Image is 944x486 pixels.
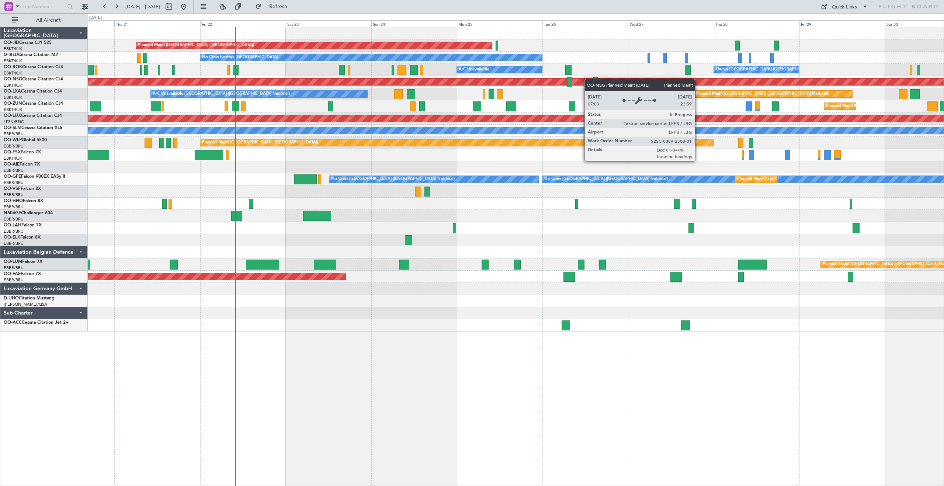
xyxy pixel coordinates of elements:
div: No Crew [GEOGRAPHIC_DATA] ([GEOGRAPHIC_DATA] National) [331,174,455,185]
a: EBKT/KJK [4,107,22,112]
span: OO-LUM [4,260,22,264]
div: Thu 28 [714,20,799,27]
a: EBKT/KJK [4,156,22,161]
div: Sat 23 [286,20,371,27]
a: EBBR/BRU [4,131,24,137]
span: OO-FSX [4,150,21,155]
a: OO-GPEFalcon 900EX EASy II [4,174,65,179]
span: D-IBLU [4,53,18,57]
div: Planned Maint [GEOGRAPHIC_DATA] ([GEOGRAPHIC_DATA]) [138,40,254,51]
div: Quick Links [832,4,857,11]
a: LFSN/ENC [4,119,24,125]
span: All Aircraft [19,18,78,23]
a: OO-FSXFalcon 7X [4,150,41,155]
a: OO-ACCCessna Citation Jet 2+ [4,320,69,325]
a: EBKT/KJK [4,95,22,100]
span: OO-ACC [4,320,22,325]
a: OO-ZUNCessna Citation CJ4 [4,101,63,106]
div: Planned Maint [GEOGRAPHIC_DATA] ([GEOGRAPHIC_DATA] National) [737,174,871,185]
span: OO-LAH [4,223,21,228]
a: EBKT/KJK [4,70,22,76]
a: EBBR/BRU [4,192,24,198]
div: Sun 24 [371,20,457,27]
a: N604GFChallenger 604 [4,211,53,215]
a: EBKT/KJK [4,58,22,64]
span: OO-ROK [4,65,22,69]
a: OO-LAHFalcon 7X [4,223,42,228]
span: D-IJHO [4,296,19,301]
span: OO-VSF [4,187,21,191]
span: OO-LUX [4,114,21,118]
div: No Crew Kortrijk-[GEOGRAPHIC_DATA] [202,52,278,63]
a: EBBR/BRU [4,277,24,283]
a: OO-FAEFalcon 7X [4,272,41,276]
div: Mon 25 [457,20,542,27]
a: D-IJHOCitation Mustang [4,296,55,301]
span: OO-JID [4,41,19,45]
a: EBBR/BRU [4,168,24,173]
a: EBBR/BRU [4,241,24,246]
span: OO-ZUN [4,101,22,106]
a: EBKT/KJK [4,83,22,88]
a: EBBR/BRU [4,143,24,149]
span: OO-GPE [4,174,21,179]
span: OO-NSG [4,77,22,81]
a: OO-SLMCessna Citation XLS [4,126,62,130]
a: EBBR/BRU [4,204,24,210]
div: Planned Maint [GEOGRAPHIC_DATA] ([GEOGRAPHIC_DATA]) [202,137,318,148]
span: OO-ELK [4,235,20,240]
a: EBBR/BRU [4,229,24,234]
div: Wed 27 [628,20,714,27]
a: D-IBLUCessna Citation M2 [4,53,58,57]
div: Thu 21 [114,20,200,27]
div: Planned Maint Kortrijk-[GEOGRAPHIC_DATA] [826,101,912,112]
div: [DATE] [89,15,102,21]
span: OO-SLM [4,126,21,130]
button: All Aircraft [8,14,80,26]
a: EBKT/KJK [4,46,22,52]
a: OO-HHOFalcon 8X [4,199,43,203]
a: OO-ROKCessna Citation CJ4 [4,65,63,69]
a: OO-NSGCessna Citation CJ4 [4,77,63,81]
a: OO-JIDCessna CJ1 525 [4,41,52,45]
div: Owner [GEOGRAPHIC_DATA]-[GEOGRAPHIC_DATA] [716,64,815,75]
div: A/C Unavailable [GEOGRAPHIC_DATA] ([GEOGRAPHIC_DATA] National) [153,88,290,100]
span: OO-HHO [4,199,23,203]
a: OO-LXACessna Citation CJ4 [4,89,62,94]
a: OO-LUXCessna Citation CJ4 [4,114,62,118]
button: Refresh [252,1,296,13]
a: OO-WLPGlobal 5500 [4,138,47,142]
div: No Crew [GEOGRAPHIC_DATA] ([GEOGRAPHIC_DATA] National) [544,174,668,185]
a: EBBR/BRU [4,265,24,271]
input: Trip Number [22,1,65,12]
div: Fri 22 [200,20,286,27]
a: OO-VSFFalcon 8X [4,187,41,191]
span: OO-LXA [4,89,21,94]
a: [PERSON_NAME]/QSA [4,302,47,307]
a: OO-AIEFalcon 7X [4,162,40,167]
span: N604GF [4,211,21,215]
span: OO-AIE [4,162,20,167]
div: Fri 29 [799,20,885,27]
span: OO-FAE [4,272,21,276]
span: Refresh [263,4,294,9]
a: EBBR/BRU [4,180,24,185]
a: OO-ELKFalcon 8X [4,235,41,240]
div: Tue 26 [542,20,628,27]
a: EBBR/BRU [4,216,24,222]
a: OO-LUMFalcon 7X [4,260,42,264]
div: Planned Maint [GEOGRAPHIC_DATA] ([GEOGRAPHIC_DATA] National) [696,88,829,100]
button: Quick Links [817,1,872,13]
div: A/C Unavailable [459,64,489,75]
span: OO-WLP [4,138,22,142]
span: [DATE] - [DATE] [125,3,160,10]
